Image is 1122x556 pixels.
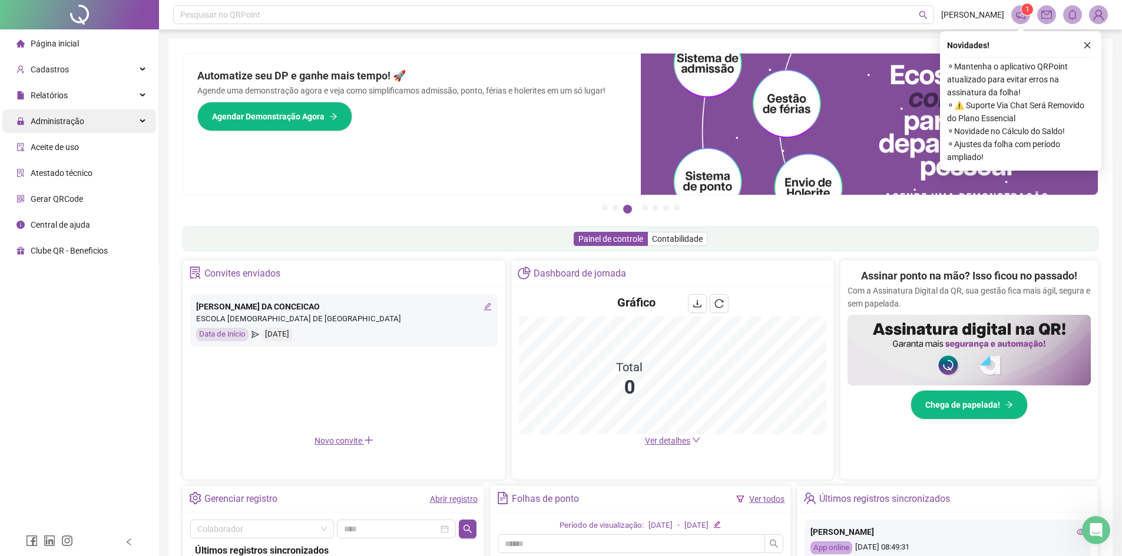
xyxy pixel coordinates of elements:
button: 3 [623,205,632,214]
span: Contabilidade [652,234,703,244]
div: [DATE] 08:49:31 [810,541,1085,555]
span: arrow-right [1005,401,1013,409]
div: [DATE] [648,520,673,532]
span: Atestado técnico [31,168,92,178]
h2: Automatize seu DP e ganhe mais tempo! 🚀 [197,68,627,84]
a: Ver detalhes down [645,436,700,445]
div: - [677,520,680,532]
span: search [769,539,779,548]
span: solution [189,267,201,279]
span: ⚬ Mantenha o aplicativo QRPoint atualizado para evitar erros na assinatura da folha! [947,60,1094,99]
span: download [693,299,702,308]
span: setting [189,492,201,504]
span: edit [713,521,721,528]
iframe: Intercom live chat [1082,516,1110,544]
span: audit [16,143,25,151]
span: Ver detalhes [645,436,690,445]
span: search [463,524,472,534]
span: Aceite de uso [31,142,79,152]
span: mail [1041,9,1052,20]
span: ⚬ Novidade no Cálculo do Saldo! [947,125,1094,138]
h2: Assinar ponto na mão? Isso ficou no passado! [861,268,1077,284]
span: info-circle [16,221,25,229]
p: Com a Assinatura Digital da QR, sua gestão fica mais ágil, segura e sem papelada. [848,284,1091,310]
div: ESCOLA [DEMOGRAPHIC_DATA] DE [GEOGRAPHIC_DATA] [196,313,492,325]
span: qrcode [16,195,25,203]
button: Agendar Demonstração Agora [197,102,352,131]
button: 4 [642,205,648,211]
span: pie-chart [518,267,530,279]
div: [DATE] [262,328,292,341]
span: down [692,436,700,444]
div: Dashboard de jornada [534,264,626,284]
span: solution [16,169,25,177]
img: banner%2F02c71560-61a6-44d4-94b9-c8ab97240462.png [848,315,1091,385]
button: Chega de papelada! [911,390,1028,420]
div: Período de visualização: [560,520,644,532]
div: Últimos registros sincronizados [819,489,950,509]
span: linkedin [44,535,55,547]
div: [PERSON_NAME] DA CONCEICAO [196,300,492,313]
span: user-add [16,65,25,74]
span: send [251,328,259,341]
h4: Gráfico [617,294,656,311]
span: Novidades ! [947,39,989,52]
p: Agende uma demonstração agora e veja como simplificamos admissão, ponto, férias e holerites em um... [197,84,627,97]
a: Ver todos [749,494,785,504]
span: gift [16,247,25,255]
span: 1 [1025,5,1030,14]
span: Novo convite [315,436,373,445]
span: Clube QR - Beneficios [31,246,108,255]
span: lock [16,117,25,125]
span: edit [484,302,492,311]
span: reload [714,299,724,308]
span: instagram [61,535,73,547]
span: Relatórios [31,91,68,100]
div: Gerenciar registro [204,489,277,509]
span: Administração [31,116,84,126]
span: Chega de papelada! [925,398,1000,411]
div: [PERSON_NAME] [810,525,1085,538]
span: plus [364,435,373,445]
div: [DATE] [684,520,709,532]
span: close [1083,41,1091,49]
span: Agendar Demonstração Agora [212,110,325,123]
button: 1 [602,205,608,211]
span: ⚬ Ajustes da folha com período ampliado! [947,138,1094,164]
span: left [125,538,133,546]
div: Data de início [196,328,249,341]
a: Abrir registro [430,494,478,504]
button: 5 [653,205,658,211]
span: filter [736,495,744,503]
sup: 1 [1021,4,1033,15]
div: Convites enviados [204,264,280,284]
img: banner%2Fd57e337e-a0d3-4837-9615-f134fc33a8e6.png [641,54,1098,195]
span: file-text [497,492,509,504]
span: Gerar QRCode [31,194,83,204]
span: notification [1015,9,1026,20]
span: bell [1067,9,1078,20]
div: App online [810,541,852,555]
span: eye [1077,528,1085,536]
span: Cadastros [31,65,69,74]
span: file [16,91,25,99]
button: 7 [674,205,680,211]
span: Central de ajuda [31,220,90,229]
span: ⚬ ⚠️ Suporte Via Chat Será Removido do Plano Essencial [947,99,1094,125]
img: 27097 [1090,6,1107,24]
span: home [16,39,25,48]
span: Página inicial [31,39,79,48]
span: arrow-right [329,112,337,121]
span: Painel de controle [578,234,643,244]
span: team [803,492,816,504]
div: Folhas de ponto [512,489,579,509]
span: [PERSON_NAME] [941,8,1004,21]
span: search [919,11,928,19]
span: facebook [26,535,38,547]
button: 6 [663,205,669,211]
button: 2 [613,205,618,211]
